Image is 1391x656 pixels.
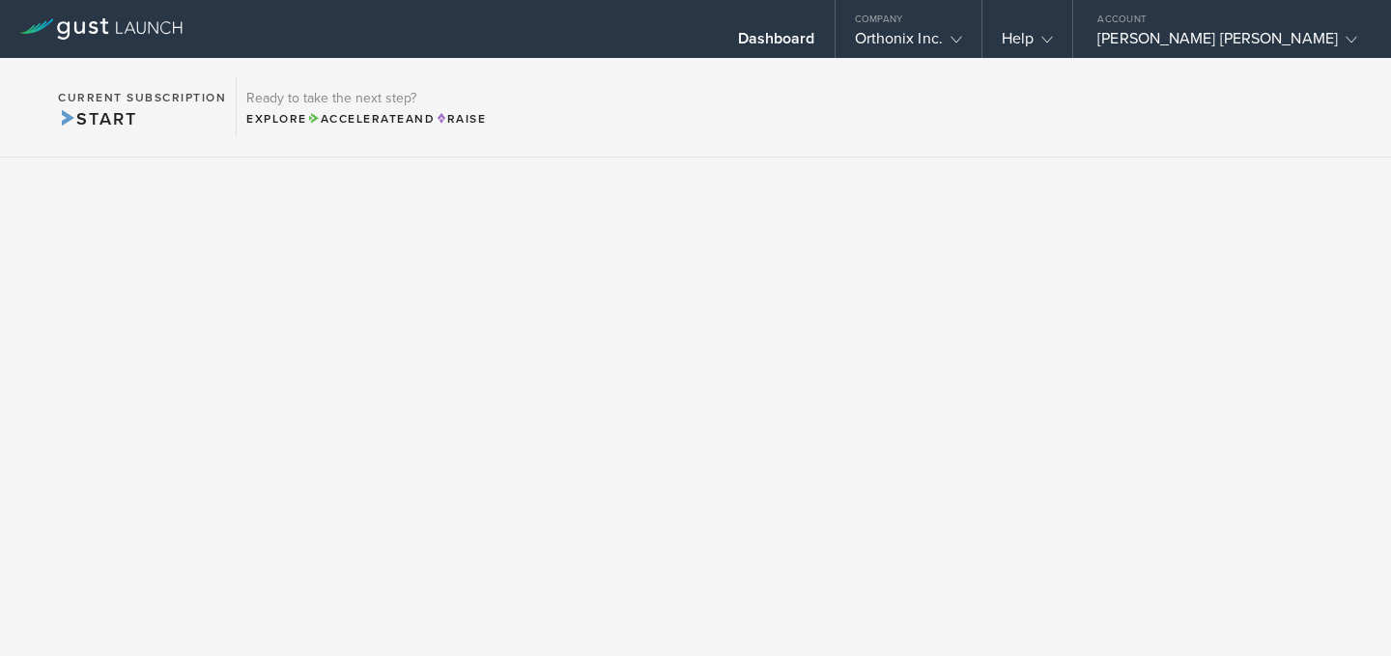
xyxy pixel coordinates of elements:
[58,92,226,103] h2: Current Subscription
[307,112,406,126] span: Accelerate
[246,110,486,128] div: Explore
[738,29,815,58] div: Dashboard
[435,112,486,126] span: Raise
[1097,29,1357,58] div: [PERSON_NAME] [PERSON_NAME]
[307,112,436,126] span: and
[58,108,136,129] span: Start
[855,29,962,58] div: Orthonix Inc.
[236,77,496,137] div: Ready to take the next step?ExploreAccelerateandRaise
[246,92,486,105] h3: Ready to take the next step?
[1002,29,1053,58] div: Help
